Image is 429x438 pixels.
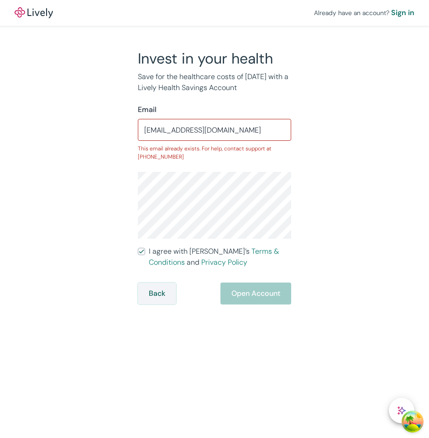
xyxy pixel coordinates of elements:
a: Privacy Policy [201,257,247,267]
button: Back [138,283,176,304]
svg: Lively AI Assistant [397,406,406,415]
label: Email [138,104,157,115]
a: LivelyLively [15,7,53,18]
img: Lively [15,7,53,18]
span: I agree with [PERSON_NAME]’s and [149,246,291,268]
a: Sign in [391,7,414,18]
p: This email already exists. For help, contact support at [PHONE_NUMBER] [138,144,291,161]
h2: Invest in your health [138,49,291,68]
p: Save for the healthcare costs of [DATE] with a Lively Health Savings Account [138,71,291,93]
button: chat [389,398,414,423]
button: Open Tanstack query devtools [403,412,422,431]
div: Already have an account? [314,7,414,18]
